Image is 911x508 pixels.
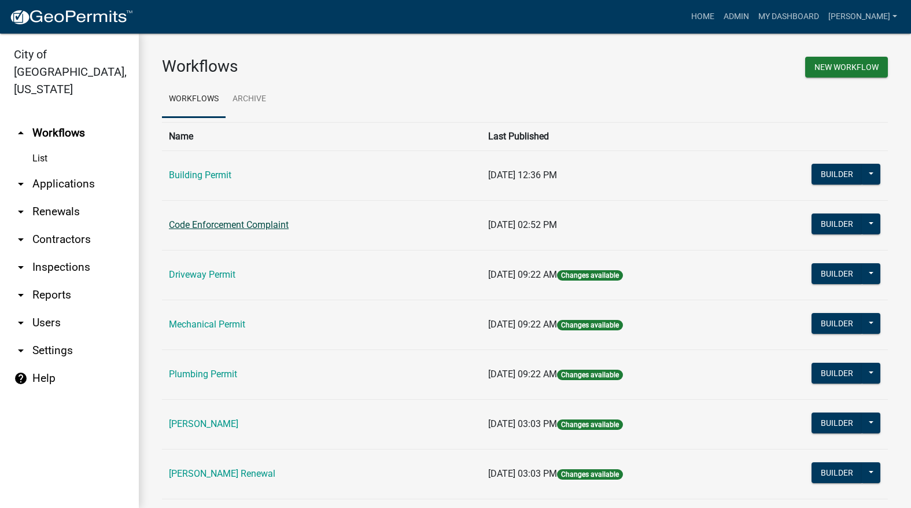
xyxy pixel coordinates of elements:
span: Changes available [557,469,623,480]
span: Changes available [557,270,623,281]
a: Building Permit [169,170,231,181]
a: Home [687,6,719,28]
button: Builder [812,363,862,384]
a: Mechanical Permit [169,319,245,330]
span: [DATE] 09:22 AM [488,319,557,330]
h3: Workflows [162,57,517,76]
a: Plumbing Permit [169,369,237,380]
i: arrow_drop_down [14,260,28,274]
i: arrow_drop_down [14,177,28,191]
a: Driveway Permit [169,269,235,280]
a: [PERSON_NAME] [824,6,902,28]
a: Archive [226,81,273,118]
i: arrow_drop_down [14,205,28,219]
span: Changes available [557,419,623,430]
th: Last Published [481,122,742,150]
span: Changes available [557,320,623,330]
button: Builder [812,263,862,284]
a: [PERSON_NAME] [169,418,238,429]
span: [DATE] 03:03 PM [488,418,557,429]
i: arrow_drop_down [14,344,28,358]
i: arrow_drop_up [14,126,28,140]
button: Builder [812,462,862,483]
a: Admin [719,6,754,28]
a: My Dashboard [754,6,824,28]
button: Builder [812,213,862,234]
a: [PERSON_NAME] Renewal [169,468,275,479]
span: [DATE] 09:22 AM [488,369,557,380]
button: Builder [812,413,862,433]
i: help [14,371,28,385]
button: Builder [812,313,862,334]
span: [DATE] 12:36 PM [488,170,557,181]
a: Workflows [162,81,226,118]
button: Builder [812,164,862,185]
i: arrow_drop_down [14,316,28,330]
span: [DATE] 02:52 PM [488,219,557,230]
span: Changes available [557,370,623,380]
a: Code Enforcement Complaint [169,219,289,230]
i: arrow_drop_down [14,288,28,302]
span: [DATE] 09:22 AM [488,269,557,280]
th: Name [162,122,481,150]
span: [DATE] 03:03 PM [488,468,557,479]
i: arrow_drop_down [14,233,28,246]
button: New Workflow [805,57,888,78]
